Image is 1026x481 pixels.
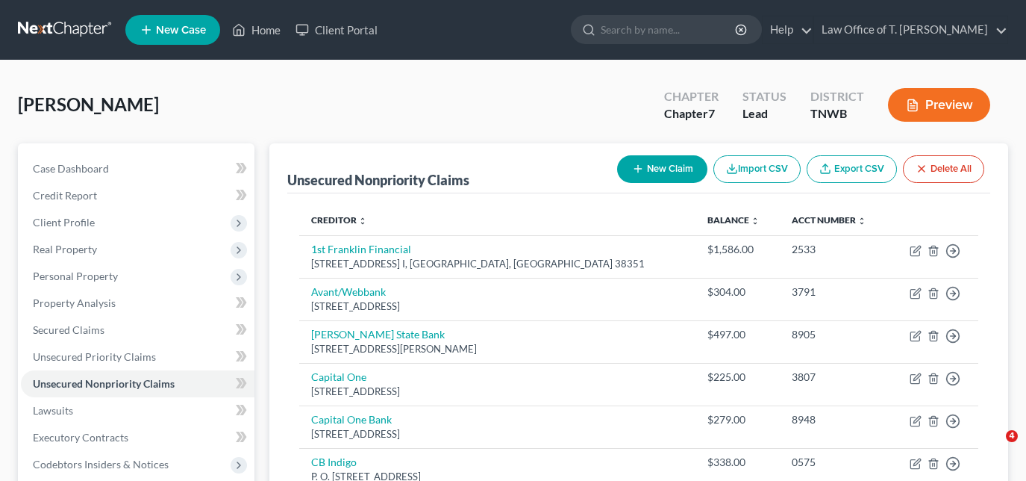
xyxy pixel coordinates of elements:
div: 8948 [792,412,877,427]
a: Executory Contracts [21,424,254,451]
a: Client Portal [288,16,385,43]
a: Balance unfold_more [707,214,760,226]
div: 8905 [792,327,877,342]
div: 2533 [792,242,877,257]
div: [STREET_ADDRESS] [311,385,684,399]
a: Acct Number unfold_more [792,214,866,226]
a: Avant/Webbank [311,285,386,298]
span: Real Property [33,243,97,255]
span: Executory Contracts [33,431,128,444]
a: CB Indigo [311,456,357,468]
div: [STREET_ADDRESS] I, [GEOGRAPHIC_DATA], [GEOGRAPHIC_DATA] 38351 [311,257,684,271]
input: Search by name... [601,16,737,43]
a: Unsecured Priority Claims [21,344,254,370]
button: Preview [888,88,990,122]
a: [PERSON_NAME] State Bank [311,328,445,341]
span: Secured Claims [33,323,104,336]
span: Credit Report [33,189,97,202]
div: TNWB [810,105,864,122]
div: $497.00 [707,327,768,342]
div: [STREET_ADDRESS] [311,427,684,441]
a: Help [763,16,813,43]
div: $225.00 [707,370,768,385]
button: Import CSV [713,155,801,183]
div: $1,586.00 [707,242,768,257]
div: [STREET_ADDRESS][PERSON_NAME] [311,342,684,356]
span: Client Profile [33,216,95,229]
a: Creditor unfold_more [311,214,367,226]
div: $338.00 [707,455,768,470]
div: Chapter [664,105,719,122]
span: 4 [1006,430,1018,442]
span: Codebtors Insiders & Notices [33,458,169,471]
div: [STREET_ADDRESS] [311,300,684,314]
span: New Case [156,25,206,36]
span: Unsecured Priority Claims [33,350,156,363]
div: Chapter [664,88,719,105]
a: Secured Claims [21,317,254,344]
a: 1st Franklin Financial [311,243,411,255]
span: Lawsuits [33,404,73,417]
div: 0575 [792,455,877,470]
div: $279.00 [707,412,768,427]
button: New Claim [617,155,707,183]
div: Unsecured Nonpriority Claims [287,171,469,189]
a: Export CSV [807,155,897,183]
div: District [810,88,864,105]
div: Status [742,88,786,105]
span: Unsecured Nonpriority Claims [33,377,175,390]
button: Delete All [903,155,984,183]
iframe: Intercom live chat [975,430,1011,466]
a: Unsecured Nonpriority Claims [21,370,254,397]
a: Property Analysis [21,290,254,317]
span: Case Dashboard [33,162,109,175]
div: Lead [742,105,786,122]
i: unfold_more [751,217,760,226]
i: unfold_more [857,217,866,226]
span: Personal Property [33,270,118,282]
a: Lawsuits [21,397,254,424]
a: Law Office of T. [PERSON_NAME] [814,16,1007,43]
span: 7 [708,106,715,120]
span: Property Analysis [33,297,116,309]
a: Case Dashboard [21,155,254,182]
div: $304.00 [707,285,768,300]
a: Capital One Bank [311,413,392,426]
a: Credit Report [21,182,254,209]
i: unfold_more [358,217,367,226]
a: Home [225,16,288,43]
span: [PERSON_NAME] [18,93,159,115]
div: 3791 [792,285,877,300]
div: 3807 [792,370,877,385]
a: Capital One [311,370,366,383]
